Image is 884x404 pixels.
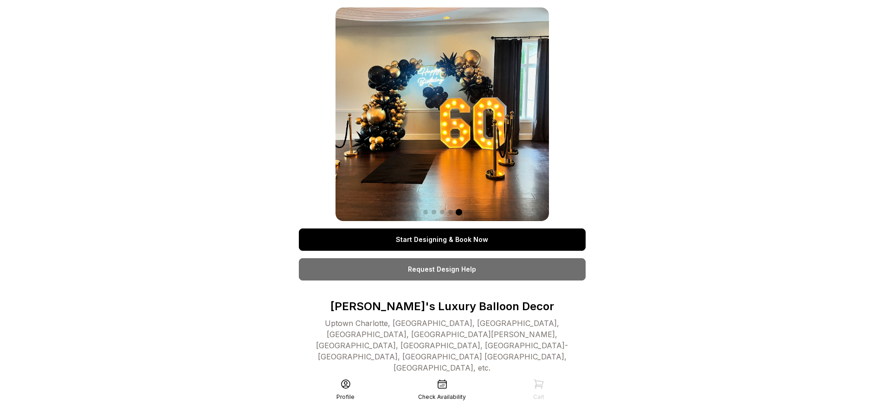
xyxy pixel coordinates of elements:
p: [PERSON_NAME]'s Luxury Balloon Decor [299,299,586,314]
div: Profile [336,393,355,401]
a: Request Design Help [299,258,586,280]
div: Cart [533,393,544,401]
div: Check Availability [418,393,466,401]
a: Start Designing & Book Now [299,228,586,251]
